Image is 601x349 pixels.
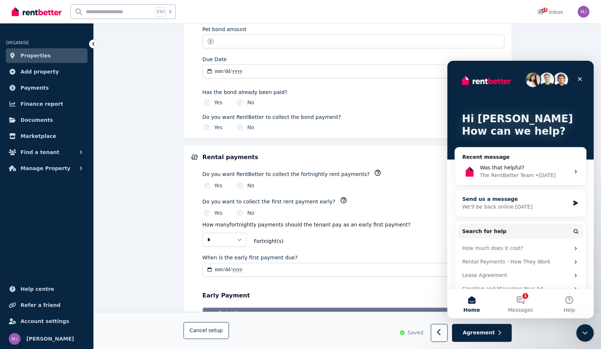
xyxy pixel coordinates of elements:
[21,285,54,293] span: Help centre
[21,100,63,108] span: Finance report
[21,67,59,76] span: Add property
[21,83,49,92] span: Payments
[6,40,29,45] span: ORGANISE
[247,209,254,217] label: No
[12,6,62,17] img: RentBetter
[214,182,223,189] label: Yes
[203,113,504,121] label: Do you want RentBetter to collect the bond payment?
[214,209,223,217] label: Yes
[208,327,223,334] span: setup
[21,51,51,60] span: Properties
[21,132,56,140] span: Marketplace
[21,116,53,124] span: Documents
[537,8,563,16] div: Inbox
[576,324,594,342] iframe: Intercom live chat
[203,170,370,178] label: Do you want RentBetter to collect the fortnightly rent payments?
[155,7,166,16] span: Ctrl
[6,113,88,127] a: Documents
[26,334,74,343] span: [PERSON_NAME]
[247,182,254,189] label: No
[203,221,504,228] p: How many fortnightly payments should the tenant pay as an early first payment?
[9,333,21,345] img: Michelle Johnston
[183,322,229,339] button: Cancelsetup
[21,148,59,157] span: Find a tenant
[203,153,504,162] h5: Rental payments
[207,308,251,318] span: Fortnight
[214,99,223,106] label: Yes
[6,64,88,79] a: Add property
[191,154,198,160] img: Rental payments
[6,161,88,176] button: Manage Property
[21,301,60,309] span: Refer a friend
[6,80,88,95] a: Payments
[247,124,254,131] label: No
[190,328,223,334] span: Cancel
[6,314,88,329] a: Account settings
[203,89,504,96] label: Has the bond already been paid?
[6,97,88,111] a: Finance report
[203,56,227,63] label: Due Date
[203,291,504,300] p: Early Payment
[447,61,594,318] iframe: Intercom live chat
[578,6,589,18] img: Michelle Johnston
[407,329,423,337] span: Saved
[254,237,504,245] span: Fortnight (s)
[6,298,88,312] a: Refer a friend
[542,8,548,12] span: 15
[6,145,88,160] button: Find a tenant
[21,317,69,326] span: Account settings
[6,282,88,296] a: Help centre
[203,254,298,261] label: When is the early first payment due?
[6,48,88,63] a: Properties
[463,329,495,337] span: Agreement
[214,124,223,131] label: Yes
[203,26,246,33] label: Pet bond amount
[21,164,70,173] span: Manage Property
[247,99,254,106] label: No
[6,129,88,143] a: Marketplace
[452,324,511,342] button: Agreement
[203,198,335,205] label: Do you want to collect the first rent payment early?
[406,308,493,318] span: Amount
[169,9,172,15] span: k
